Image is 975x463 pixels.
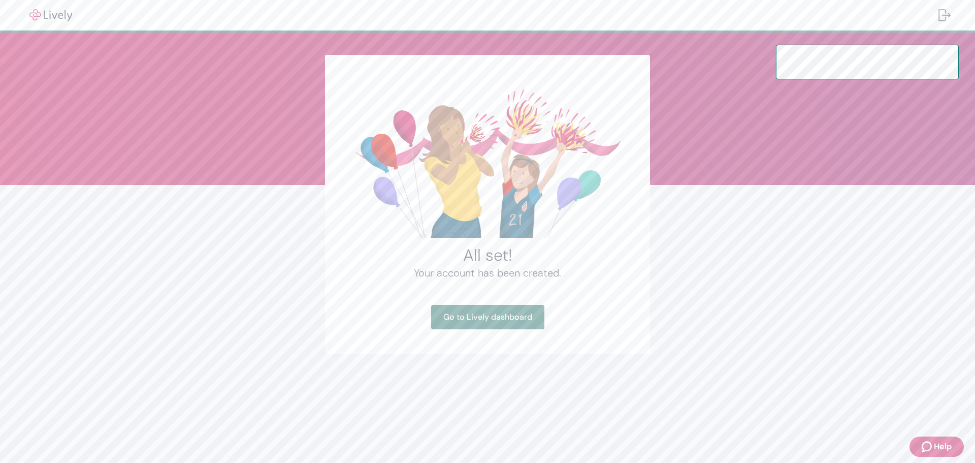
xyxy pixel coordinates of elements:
[930,3,959,27] button: Log out
[22,9,79,21] img: Lively
[909,437,964,457] button: Zendesk support iconHelp
[934,441,952,453] span: Help
[349,245,626,265] h2: All set!
[922,441,934,453] svg: Zendesk support icon
[349,265,626,281] h4: Your account has been created.
[431,305,544,329] a: Go to Lively dashboard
